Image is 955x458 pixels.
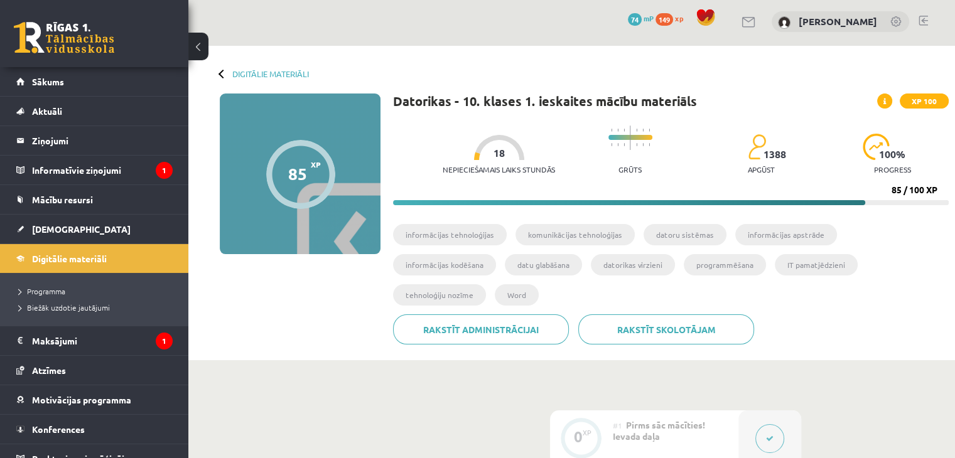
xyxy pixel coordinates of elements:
[494,147,505,159] span: 18
[649,129,650,132] img: icon-short-line-57e1e144782c952c97e751825c79c345078a6d821885a25fce030b3d8c18986b.svg
[642,143,644,146] img: icon-short-line-57e1e144782c952c97e751825c79c345078a6d821885a25fce030b3d8c18986b.svg
[628,13,654,23] a: 74 mP
[636,143,637,146] img: icon-short-line-57e1e144782c952c97e751825c79c345078a6d821885a25fce030b3d8c18986b.svg
[32,105,62,117] span: Aktuāli
[617,129,618,132] img: icon-short-line-57e1e144782c952c97e751825c79c345078a6d821885a25fce030b3d8c18986b.svg
[32,156,173,184] legend: Informatīvie ziņojumi
[799,15,877,28] a: [PERSON_NAME]
[393,93,697,109] h1: Datorikas - 10. klases 1. ieskaites mācību materiāls
[636,129,637,132] img: icon-short-line-57e1e144782c952c97e751825c79c345078a6d821885a25fce030b3d8c18986b.svg
[32,394,131,405] span: Motivācijas programma
[778,16,790,29] img: Toms Matlavs
[574,431,583,442] div: 0
[515,224,635,245] li: komunikācijas tehnoloģijas
[748,165,775,174] p: apgūst
[32,194,93,205] span: Mācību resursi
[19,302,110,312] span: Biežāk uzdotie jautājumi
[288,164,307,183] div: 85
[675,13,683,23] span: xp
[16,97,173,125] a: Aktuāli
[623,129,625,132] img: icon-short-line-57e1e144782c952c97e751825c79c345078a6d821885a25fce030b3d8c18986b.svg
[16,326,173,355] a: Maksājumi1
[748,134,766,160] img: students-c634bb4e5e11cddfef0936a35e636f08e4e9abd3cc4e673bd6f9a4125e45ecb1.svg
[644,224,726,245] li: datoru sistēmas
[14,22,114,53] a: Rīgas 1. Tālmācības vidusskola
[874,165,911,174] p: progress
[393,314,569,344] a: Rakstīt administrācijai
[16,156,173,184] a: Informatīvie ziņojumi1
[232,69,309,78] a: Digitālie materiāli
[393,224,507,245] li: informācijas tehnoloģijas
[393,254,496,275] li: informācijas kodēšana
[630,125,631,150] img: icon-long-line-d9ea69661e0d244f92f715978eff75569469978d946b2353a9bb055b3ed8787d.svg
[617,143,618,146] img: icon-short-line-57e1e144782c952c97e751825c79c345078a6d821885a25fce030b3d8c18986b.svg
[156,162,173,179] i: 1
[642,129,644,132] img: icon-short-line-57e1e144782c952c97e751825c79c345078a6d821885a25fce030b3d8c18986b.svg
[763,149,786,160] span: 1388
[623,143,625,146] img: icon-short-line-57e1e144782c952c97e751825c79c345078a6d821885a25fce030b3d8c18986b.svg
[775,254,858,275] li: IT pamatjēdzieni
[613,420,622,430] span: #1
[656,13,689,23] a: 149 xp
[628,13,642,26] span: 74
[19,286,65,296] span: Programma
[32,223,131,235] span: [DEMOGRAPHIC_DATA]
[735,224,837,245] li: informācijas apstrāde
[649,143,650,146] img: icon-short-line-57e1e144782c952c97e751825c79c345078a6d821885a25fce030b3d8c18986b.svg
[611,129,612,132] img: icon-short-line-57e1e144782c952c97e751825c79c345078a6d821885a25fce030b3d8c18986b.svg
[393,284,486,306] li: tehnoloģiju nozīme
[32,423,85,435] span: Konferences
[156,333,173,349] i: 1
[16,215,173,243] a: [DEMOGRAPHIC_DATA]
[583,429,591,436] div: XP
[656,13,673,26] span: 149
[900,93,949,109] span: XP 100
[618,165,642,174] p: Grūts
[32,253,107,264] span: Digitālie materiāli
[32,126,173,155] legend: Ziņojumi
[311,160,321,169] span: XP
[495,284,539,306] li: Word
[613,419,705,442] span: Pirms sāc mācīties! Ievada daļa
[16,385,173,414] a: Motivācijas programma
[611,143,612,146] img: icon-short-line-57e1e144782c952c97e751825c79c345078a6d821885a25fce030b3d8c18986b.svg
[879,149,906,160] span: 100 %
[16,185,173,214] a: Mācību resursi
[591,254,675,275] li: datorikas virzieni
[32,365,66,376] span: Atzīmes
[16,126,173,155] a: Ziņojumi
[32,326,173,355] legend: Maksājumi
[19,302,176,313] a: Biežāk uzdotie jautājumi
[644,13,654,23] span: mP
[16,244,173,273] a: Digitālie materiāli
[505,254,582,275] li: datu glabāšana
[19,285,176,297] a: Programma
[863,134,890,160] img: icon-progress-161ccf0a02000e728c5f80fcf4c31c7af3da0e1684b2b1d7c360e028c24a22f1.svg
[16,356,173,385] a: Atzīmes
[578,314,754,344] a: Rakstīt skolotājam
[16,67,173,96] a: Sākums
[32,76,64,87] span: Sākums
[684,254,766,275] li: programmēšana
[443,165,555,174] p: Nepieciešamais laiks stundās
[16,415,173,444] a: Konferences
